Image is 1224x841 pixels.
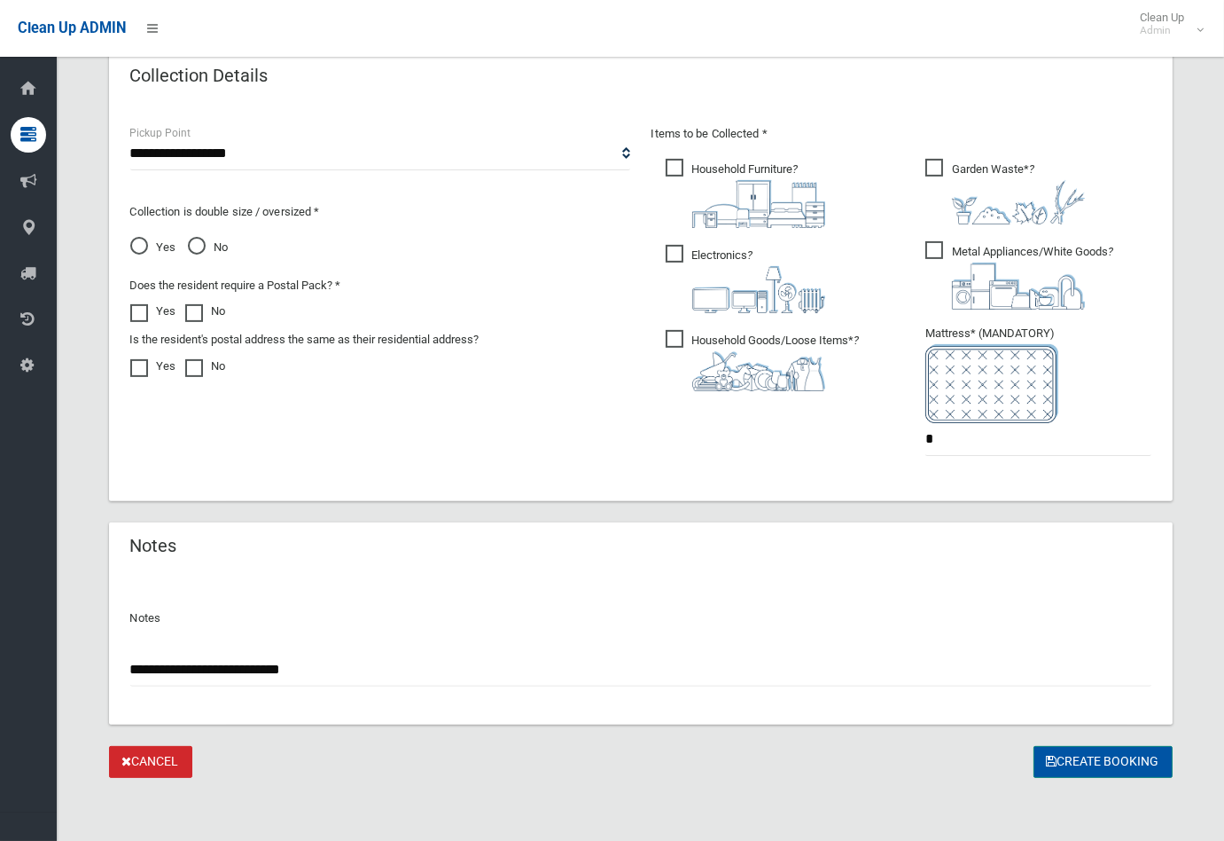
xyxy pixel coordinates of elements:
i: ? [952,245,1113,310]
label: Yes [130,356,176,377]
span: Household Furniture [666,159,825,228]
span: Electronics [666,245,825,313]
img: 394712a680b73dbc3d2a6a3a7ffe5a07.png [692,266,825,313]
span: Yes [130,237,176,258]
i: ? [692,334,860,391]
label: No [185,301,226,322]
header: Collection Details [109,59,290,93]
img: b13cc3517677393f34c0a387616ef184.png [692,351,825,391]
span: Mattress* (MANDATORY) [925,326,1151,423]
p: Collection is double size / oversized * [130,201,630,223]
i: ? [952,162,1085,224]
button: Create Booking [1033,746,1173,779]
span: Clean Up [1131,11,1202,37]
label: Does the resident require a Postal Pack? * [130,275,341,296]
span: Household Goods/Loose Items* [666,330,860,391]
i: ? [692,248,825,313]
span: Garden Waste* [925,159,1085,224]
img: e7408bece873d2c1783593a074e5cb2f.png [925,344,1058,423]
span: Metal Appliances/White Goods [925,241,1113,310]
img: 4fd8a5c772b2c999c83690221e5242e0.png [952,180,1085,224]
label: Yes [130,301,176,322]
i: ? [692,162,825,228]
img: 36c1b0289cb1767239cdd3de9e694f19.png [952,263,1085,310]
img: aa9efdbe659d29b613fca23ba79d85cb.png [692,180,825,228]
label: Is the resident's postal address the same as their residential address? [130,329,479,350]
label: No [185,356,226,377]
header: Notes [109,529,199,563]
small: Admin [1140,24,1184,37]
p: Items to be Collected * [651,123,1151,145]
span: Clean Up ADMIN [18,20,126,36]
p: Notes [130,608,1151,629]
a: Cancel [109,746,192,779]
span: No [188,237,229,258]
